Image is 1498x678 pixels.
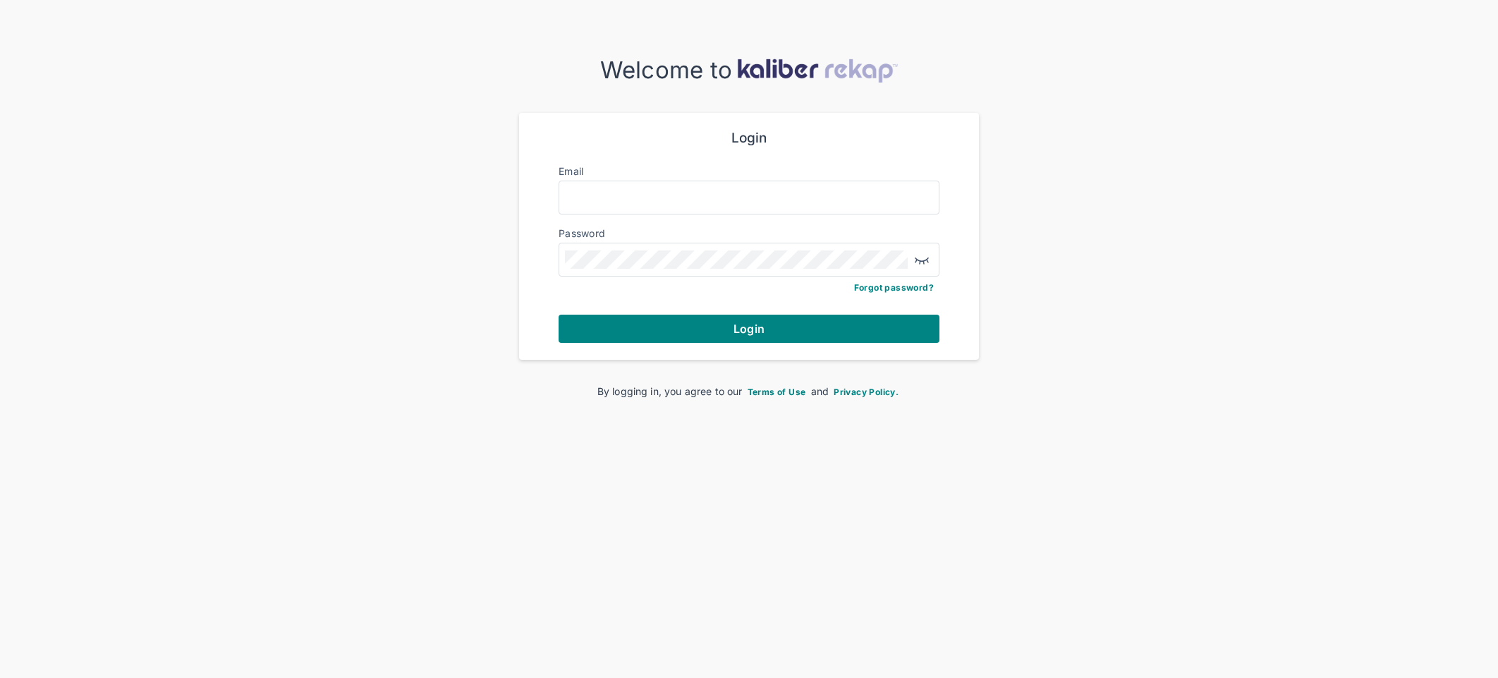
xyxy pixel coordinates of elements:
span: Terms of Use [748,387,806,397]
span: Login [733,322,765,336]
div: Login [559,130,939,147]
a: Forgot password? [854,282,934,293]
div: By logging in, you agree to our and [542,384,956,399]
img: eye-closed.fa43b6e4.svg [913,251,930,268]
label: Email [559,165,583,177]
button: Login [559,315,939,343]
label: Password [559,227,605,239]
a: Terms of Use [745,385,808,397]
img: kaliber-logo [737,59,898,83]
span: Privacy Policy. [834,387,899,397]
a: Privacy Policy. [832,385,901,397]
